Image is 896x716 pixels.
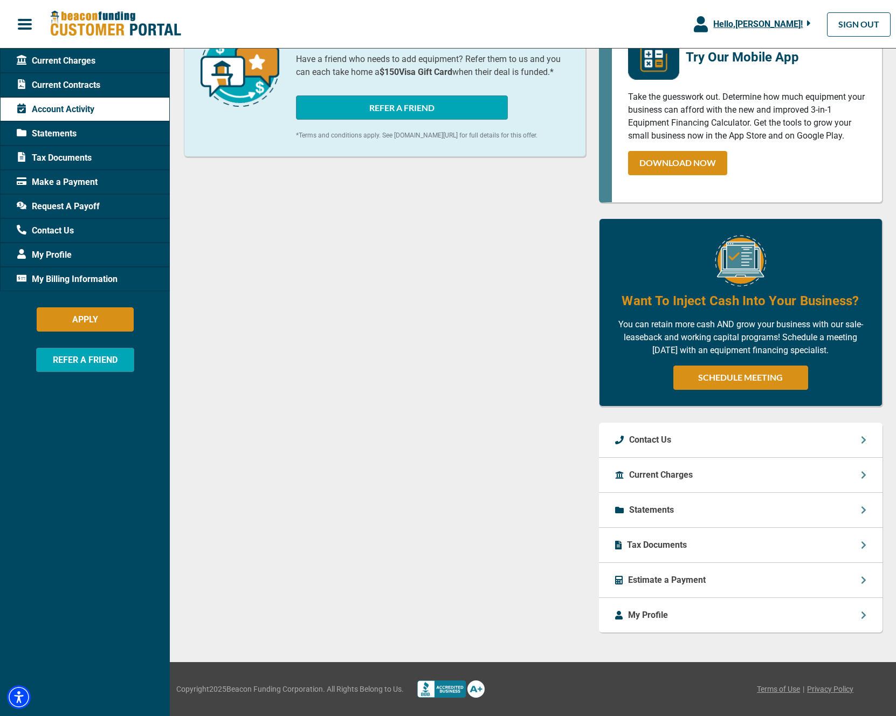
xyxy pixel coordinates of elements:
p: Estimate a Payment [628,574,706,587]
img: mobile-app-logo.png [628,28,679,80]
span: Current Contracts [17,79,100,92]
span: Account Activity [17,103,94,116]
button: REFER A FRIEND [296,95,508,120]
span: Current Charges [17,54,95,67]
span: Statements [17,127,77,140]
span: Tax Documents [17,152,92,164]
span: Make a Payment [17,176,98,189]
span: | [803,684,804,695]
img: refer-a-friend-icon.png [201,28,279,107]
span: My Profile [17,249,72,261]
img: Equipment Financing Online Image [715,235,766,286]
div: Accessibility Menu [7,685,31,709]
img: Better Bussines Beareau logo A+ [417,680,485,698]
a: DOWNLOAD NOW [628,151,727,175]
button: APPLY [37,307,134,332]
span: Request A Payoff [17,200,100,213]
a: Privacy Policy [807,684,853,695]
a: SIGN OUT [827,12,891,37]
p: Current Charges [629,469,693,481]
p: *Terms and conditions apply. See [DOMAIN_NAME][URL] for full details for this offer. [296,130,569,140]
b: $150 Visa Gift Card [380,67,452,77]
p: Have a friend who needs to add equipment? Refer them to us and you can each take home a when thei... [296,53,569,79]
p: My Profile [628,609,668,622]
a: SCHEDULE MEETING [673,366,808,390]
h4: Want To Inject Cash Into Your Business? [622,292,859,310]
span: My Billing Information [17,273,118,286]
p: Try Our Mobile App [686,47,841,67]
img: Beacon Funding Customer Portal Logo [50,10,181,38]
a: Terms of Use [757,684,800,695]
p: Take the guesswork out. Determine how much equipment your business can afford with the new and im... [628,91,866,142]
span: Hello, [PERSON_NAME] ! [713,19,803,29]
p: Contact Us [629,433,671,446]
span: Contact Us [17,224,74,237]
p: Tax Documents [627,539,687,552]
p: You can retain more cash AND grow your business with our sale-leaseback and working capital progr... [616,318,866,357]
button: REFER A FRIEND [36,348,134,372]
p: Statements [629,504,674,517]
span: Copyright 2025 Beacon Funding Corporation. All Rights Belong to Us. [176,684,404,695]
